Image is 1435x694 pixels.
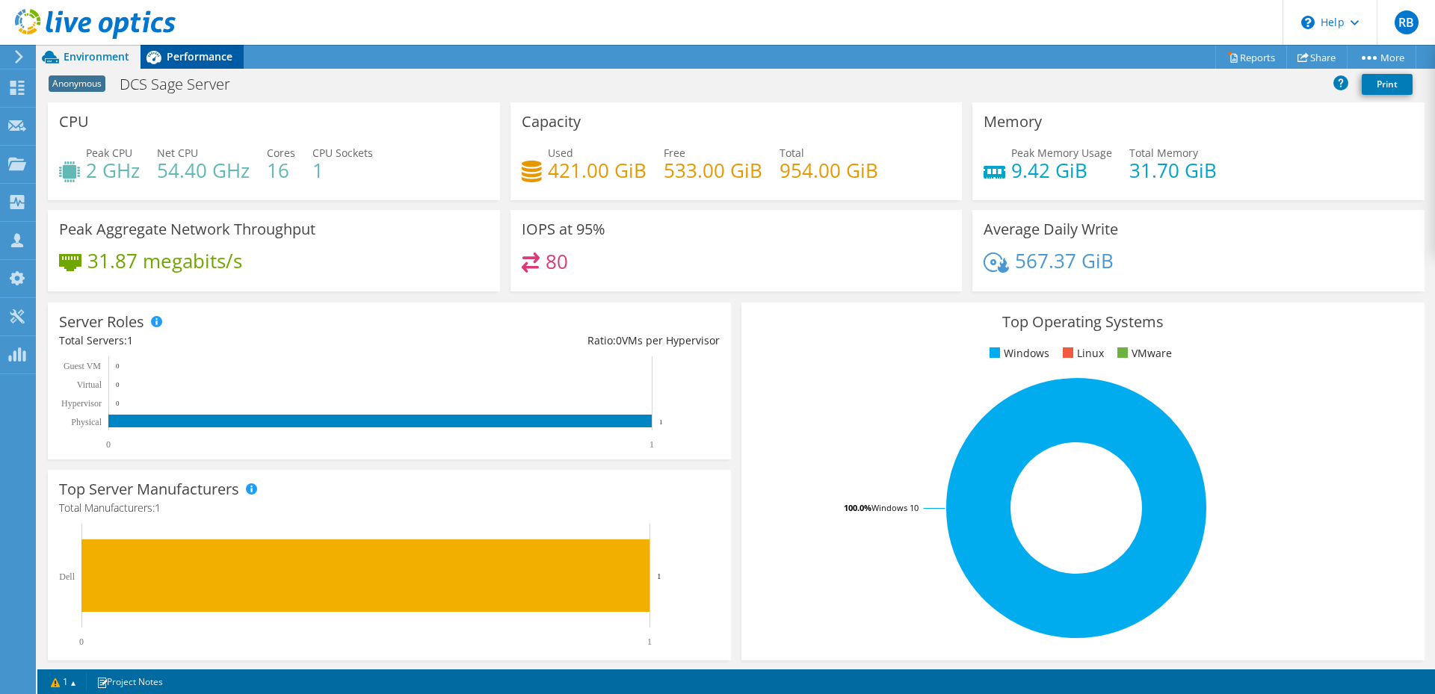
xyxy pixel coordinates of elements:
[780,162,878,179] h4: 954.00 GiB
[664,146,685,160] span: Free
[267,146,295,160] span: Cores
[59,114,89,130] h3: CPU
[1114,345,1172,362] li: VMware
[157,146,198,160] span: Net CPU
[59,500,720,516] h4: Total Manufacturers:
[86,146,132,160] span: Peak CPU
[267,162,295,179] h4: 16
[116,381,120,388] text: 0
[522,221,605,238] h3: IOPS at 95%
[389,332,720,349] div: Ratio: VMs per Hypervisor
[87,252,242,269] h4: 31.87 megabits/s
[1129,146,1198,160] span: Total Memory
[59,221,315,238] h3: Peak Aggregate Network Throughput
[113,76,253,93] h1: DCS Sage Server
[657,571,661,580] text: 1
[984,221,1118,238] h3: Average Daily Write
[116,400,120,407] text: 0
[127,333,133,347] span: 1
[986,345,1049,362] li: Windows
[780,146,804,160] span: Total
[86,162,140,179] h4: 2 GHz
[59,571,75,582] text: Dell
[647,636,652,647] text: 1
[312,146,373,160] span: CPU Sockets
[71,417,102,427] text: Physical
[1015,252,1114,269] h4: 567.37 GiB
[64,49,129,63] span: Environment
[753,314,1413,330] h3: Top Operating Systems
[157,162,250,179] h4: 54.40 GHz
[1129,162,1217,179] h4: 31.70 GiB
[155,501,161,515] span: 1
[1011,146,1112,160] span: Peak Memory Usage
[984,114,1042,130] h3: Memory
[106,439,111,450] text: 0
[649,439,654,450] text: 1
[546,253,568,270] h4: 80
[1059,345,1104,362] li: Linux
[844,502,871,513] tspan: 100.0%
[79,636,84,647] text: 0
[312,162,373,179] h4: 1
[59,481,239,498] h3: Top Server Manufacturers
[548,146,573,160] span: Used
[167,49,232,63] span: Performance
[659,418,663,426] text: 1
[1362,74,1413,95] a: Print
[116,362,120,370] text: 0
[59,314,144,330] h3: Server Roles
[1395,10,1419,34] span: RB
[1301,16,1315,29] svg: \n
[49,75,105,92] span: Anonymous
[40,672,87,691] a: 1
[871,502,919,513] tspan: Windows 10
[64,361,101,371] text: Guest VM
[86,672,173,691] a: Project Notes
[522,114,581,130] h3: Capacity
[548,162,646,179] h4: 421.00 GiB
[61,398,102,409] text: Hypervisor
[1286,46,1348,69] a: Share
[664,162,762,179] h4: 533.00 GiB
[1347,46,1416,69] a: More
[59,332,389,349] div: Total Servers:
[77,379,102,390] text: Virtual
[1011,162,1112,179] h4: 9.42 GiB
[1215,46,1287,69] a: Reports
[616,333,622,347] span: 0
